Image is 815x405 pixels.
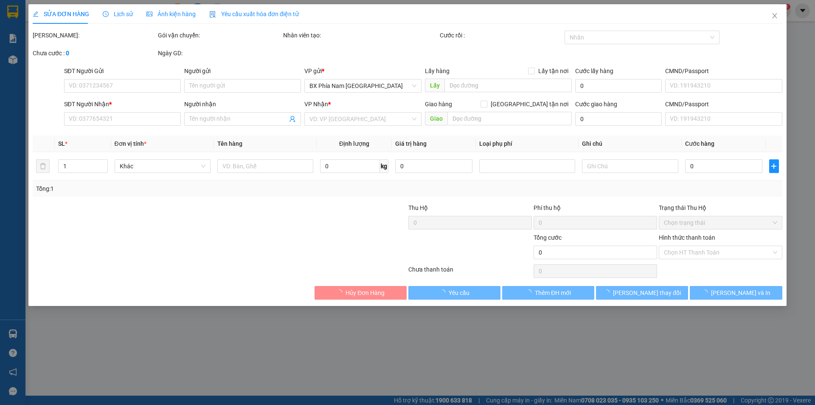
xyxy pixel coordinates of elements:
span: kg [380,159,388,173]
div: Ngày GD: [158,48,281,58]
span: clock-circle [103,11,109,17]
span: plus [770,163,778,170]
input: Cước lấy hàng [575,79,662,93]
input: Dọc đường [447,112,572,125]
input: VD: Bàn, Ghế [217,159,313,173]
label: Cước lấy hàng [575,68,613,74]
span: Thu Hộ [408,204,428,211]
span: [GEOGRAPHIC_DATA] tận nơi [487,99,572,109]
div: CMND/Passport [665,66,782,76]
span: Giá trị hàng [395,140,427,147]
button: [PERSON_NAME] và In [690,286,782,300]
label: Cước giao hàng [575,101,617,108]
span: loading [439,289,449,295]
span: [PERSON_NAME] thay đổi [613,288,681,297]
span: Ảnh kiện hàng [146,11,196,17]
span: Thêm ĐH mới [535,288,571,297]
button: [PERSON_NAME] thay đổi [596,286,688,300]
input: Dọc đường [444,79,572,92]
span: picture [146,11,152,17]
span: Chọn trạng thái [664,216,777,229]
span: SỬA ĐƠN HÀNG [33,11,89,17]
span: Định lượng [339,140,369,147]
span: Lấy tận nơi [535,66,572,76]
div: CMND/Passport [665,99,782,109]
span: SL [59,140,65,147]
span: loading [702,289,711,295]
div: Tổng: 1 [36,184,315,193]
span: Đơn vị tính [115,140,146,147]
div: SĐT Người Gửi [64,66,181,76]
span: loading [526,289,535,295]
span: Hủy Đơn Hàng [346,288,385,297]
input: Ghi Chú [582,159,678,173]
span: Tên hàng [217,140,242,147]
span: Giao [425,112,447,125]
span: Lấy [425,79,444,92]
div: Chưa thanh toán [407,265,533,280]
span: Khác [120,160,205,173]
button: plus [769,159,778,173]
span: user-add [289,116,296,122]
input: Cước giao hàng [575,112,662,126]
span: VP Nhận [305,101,329,108]
span: loading [336,289,346,295]
button: delete [36,159,50,173]
div: Trạng thái Thu Hộ [659,203,782,212]
span: BX Phía Nam Nha Trang [310,79,416,92]
button: Yêu cầu [408,286,500,300]
span: Cước hàng [685,140,714,147]
th: Loại phụ phí [476,136,579,152]
span: Tổng cước [534,234,562,241]
div: Người gửi [184,66,301,76]
div: Phí thu hộ [534,203,657,216]
div: [PERSON_NAME]: [33,31,156,40]
span: edit [33,11,39,17]
span: loading [604,289,613,295]
span: Yêu cầu [449,288,469,297]
div: VP gửi [305,66,422,76]
div: SĐT Người Nhận [64,99,181,109]
span: Yêu cầu xuất hóa đơn điện tử [209,11,299,17]
span: Lịch sử [103,11,133,17]
span: close [771,12,778,19]
div: Gói vận chuyển: [158,31,281,40]
span: Giao hàng [425,101,452,108]
div: Người nhận [184,99,301,109]
button: Thêm ĐH mới [502,286,594,300]
span: Lấy hàng [425,68,450,74]
b: 0 [66,50,69,57]
th: Ghi chú [579,136,682,152]
button: Hủy Đơn Hàng [315,286,407,300]
button: Close [763,4,787,28]
div: Nhân viên tạo: [283,31,438,40]
img: icon [209,11,216,18]
div: Chưa cước : [33,48,156,58]
div: Cước rồi : [440,31,563,40]
label: Hình thức thanh toán [659,234,715,241]
span: [PERSON_NAME] và In [711,288,770,297]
